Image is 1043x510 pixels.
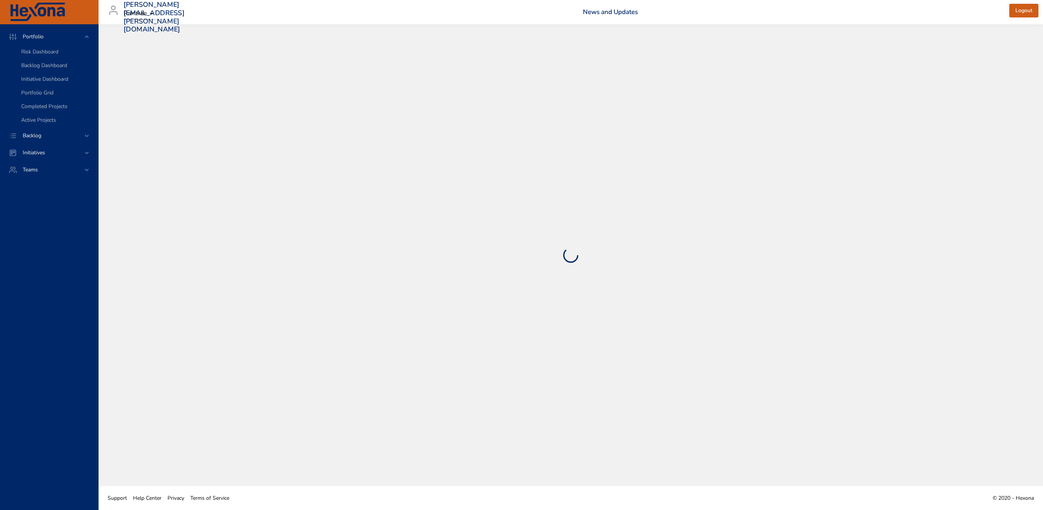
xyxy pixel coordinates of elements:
span: Support [108,494,127,502]
span: Active Projects [21,116,56,124]
span: Terms of Service [190,494,229,502]
a: Terms of Service [187,490,232,507]
span: Initiatives [17,149,51,156]
div: Raintree [124,8,156,20]
span: © 2020 - Hexona [993,494,1034,502]
span: Backlog [17,132,47,139]
span: Completed Projects [21,103,67,110]
span: Initiative Dashboard [21,75,68,83]
span: Portfolio [17,33,50,40]
span: Risk Dashboard [21,48,58,55]
span: Backlog Dashboard [21,62,67,69]
a: Help Center [130,490,164,507]
span: Logout [1015,6,1032,16]
img: Hexona [9,3,66,22]
span: Privacy [168,494,184,502]
span: Teams [17,166,44,173]
a: Privacy [164,490,187,507]
a: News and Updates [583,8,638,16]
a: Support [105,490,130,507]
span: Portfolio Grid [21,89,53,96]
button: Logout [1009,4,1038,18]
h3: [PERSON_NAME][EMAIL_ADDRESS][PERSON_NAME][DOMAIN_NAME] [124,1,185,33]
span: Help Center [133,494,161,502]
